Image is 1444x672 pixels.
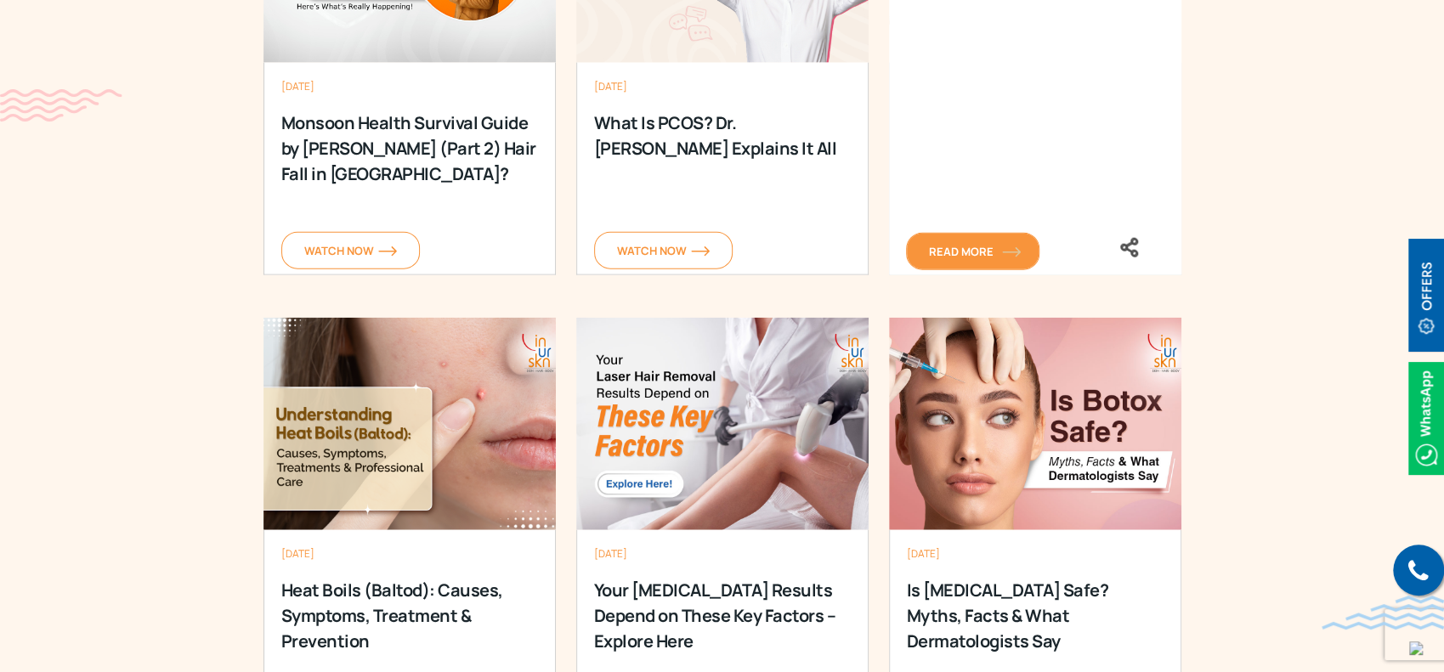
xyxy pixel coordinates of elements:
div: Monsoon Health Survival Guide by [PERSON_NAME] (Part 2) Hair Fall in [GEOGRAPHIC_DATA]? [281,110,536,178]
img: up-blue-arrow.svg [1409,641,1423,655]
a: Whatsappicon [1408,407,1444,426]
img: bluewave [1322,596,1444,630]
a: <div class="socialicons " ><span class="close_share"><i class="fa fa-close"></i></span> <a href="... [1119,238,1140,257]
img: offerBt [1408,239,1444,352]
img: orange-arrow [691,246,710,257]
div: Is [MEDICAL_DATA] Safe? Myths, Facts & What Dermatologists Say [907,578,1162,646]
div: Your [MEDICAL_DATA] Results Depend on These Key Factors – Explore Here [594,578,849,646]
a: <div class="socialicons"><span class="close_share"><i class="fa fa-close"></i></span> <a href="ht... [1118,237,1139,256]
div: [DATE] [594,80,851,93]
img: Whatsappicon [1408,362,1444,475]
img: orange-arrow [378,246,397,257]
div: [DATE] [281,80,538,93]
img: orange-arrow [1002,247,1021,257]
span: Read More [929,244,1016,259]
img: share [1118,237,1139,257]
div: Heat Boils (Baltod): Causes, Symptoms, Treatment & Prevention [281,578,536,646]
div: [DATE] [281,547,538,561]
span: Watch Now [617,243,710,258]
div: What Is PCOS? Dr. [PERSON_NAME] Explains It All [594,110,849,178]
div: [DATE] [594,547,851,561]
span: Watch Now [304,243,397,258]
a: Read Moreorange-arrow [906,233,1039,270]
a: Watch Noworange-arrow [594,232,733,269]
a: Watch Noworange-arrow [281,232,420,269]
div: [DATE] [907,547,1164,561]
